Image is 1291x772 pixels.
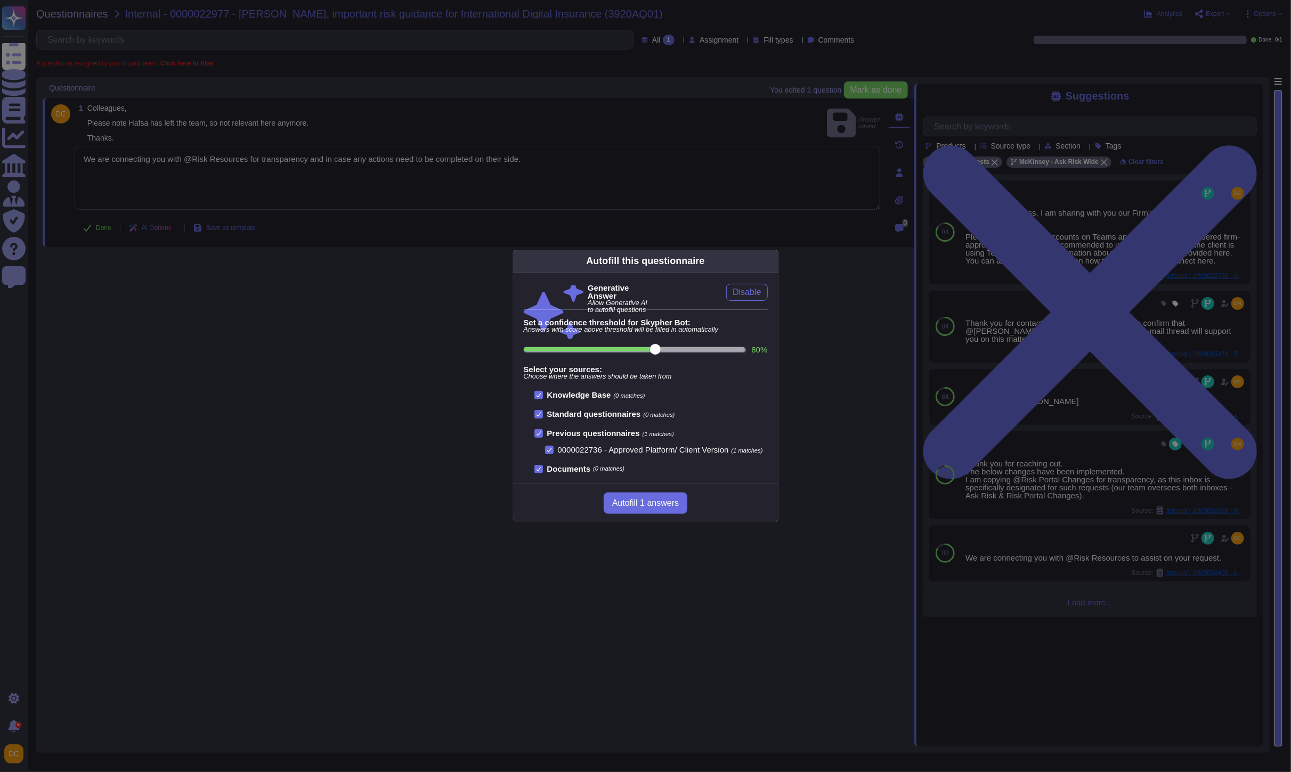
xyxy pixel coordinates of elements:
span: Disable [733,288,761,297]
span: Autofill 1 answers [612,499,679,507]
span: (0 matches) [643,412,675,418]
span: Choose where the answers should be taken from [524,373,768,380]
span: (0 matches) [614,392,645,399]
span: Answers with score above threshold will be filled in automatically [524,326,768,333]
span: (1 matches) [643,431,674,437]
button: Autofill 1 answers [604,492,687,514]
b: Knowledge Base [547,390,611,399]
span: 0000022736 - Approved Platform/ Client Version [558,445,729,454]
span: Allow Generative AI to autofill questions [588,300,648,314]
button: Disable [726,284,767,301]
b: Set a confidence threshold for Skypher Bot: [524,318,768,326]
span: (1 matches) [732,447,763,454]
b: Select your sources: [524,365,768,373]
b: Generative Answer [588,284,648,300]
b: Documents [547,465,591,473]
b: Standard questionnaires [547,409,641,418]
div: Autofill this questionnaire [586,254,704,268]
span: (0 matches) [593,466,624,472]
b: Previous questionnaires [547,429,640,438]
label: 80 % [751,346,767,354]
